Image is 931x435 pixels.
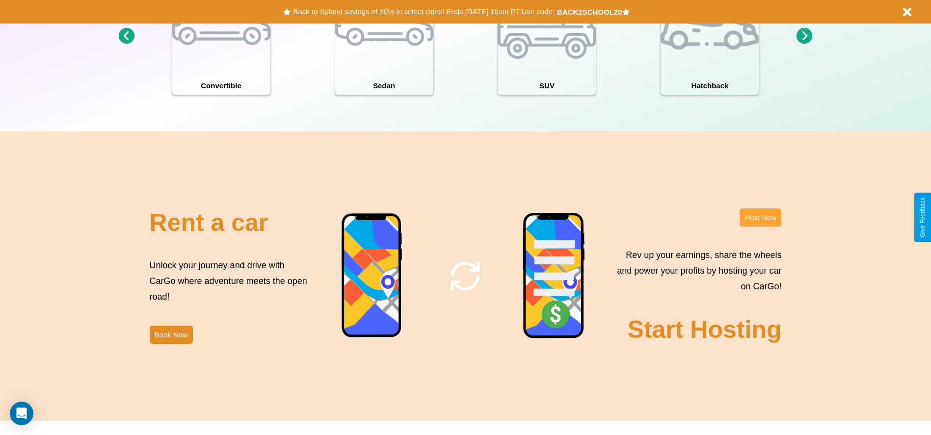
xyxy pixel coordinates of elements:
h4: Convertible [172,77,270,95]
h4: SUV [498,77,596,95]
img: phone [341,213,403,339]
h4: Sedan [335,77,433,95]
button: Host Now [740,208,781,227]
div: Open Intercom Messenger [10,402,33,425]
h2: Rent a car [150,208,268,237]
div: Give Feedback [919,198,926,237]
h2: Start Hosting [628,315,782,344]
button: Back to School savings of 20% in select cities! Ends [DATE] 10am PT.Use code: [291,5,557,19]
b: BACK2SCHOOL20 [557,8,622,16]
img: phone [523,212,585,340]
p: Rev up your earnings, share the wheels and power your profits by hosting your car on CarGo! [611,247,781,295]
p: Unlock your journey and drive with CarGo where adventure meets the open road! [150,257,311,305]
h4: Hatchback [661,77,759,95]
button: Book Now [150,326,193,344]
